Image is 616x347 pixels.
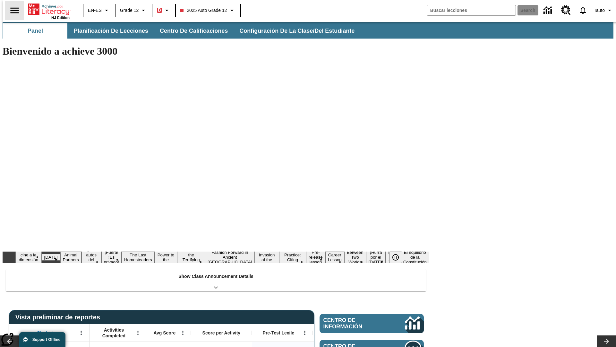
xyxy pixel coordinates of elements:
[234,23,360,39] button: Configuración de la clase/del estudiante
[594,7,605,14] span: Tauto
[154,4,173,16] button: Boost El color de la clase es rojo. Cambiar el color de la clase.
[263,330,295,336] span: Pre-Test Lexile
[117,4,150,16] button: Grado: Grade 12, Elige un grado
[344,249,366,265] button: Slide 14 Between Two Worlds
[15,247,42,268] button: Slide 1 Llevar el cine a la dimensión X
[19,332,65,347] button: Support Offline
[101,249,122,265] button: Slide 5 ¡Fuera! ¡Es privado!
[32,337,60,342] span: Support Offline
[76,328,86,338] button: Abrir menú
[178,273,253,280] p: Show Class Announcement Details
[255,247,279,268] button: Slide 10 The Invasion of the Free CD
[177,247,205,268] button: Slide 8 Attack of the Terrifying Tomatoes
[205,249,255,265] button: Slide 9 Fashion Forward in Ancient Rome
[158,6,161,14] span: B
[320,314,424,333] a: Centro de información
[81,247,101,268] button: Slide 4 ¿Los autos del futuro?
[3,22,613,39] div: Subbarra de navegación
[28,2,70,20] div: Portada
[93,327,135,339] span: Activities Completed
[591,4,616,16] button: Perfil/Configuración
[6,269,426,291] div: Show Class Announcement Details
[28,3,70,16] a: Portada
[3,45,429,57] h1: Bienvenido a achieve 3000
[69,23,153,39] button: Planificación de lecciones
[155,247,177,268] button: Slide 7 Solar Power to the People
[279,247,306,268] button: Slide 11 Mixed Practice: Citing Evidence
[427,5,516,15] input: search field
[3,23,360,39] div: Subbarra de navegación
[540,2,557,19] a: Centro de información
[325,252,344,263] button: Slide 13 Career Lesson
[178,328,188,338] button: Abrir menú
[5,1,24,20] button: Abrir el menú lateral
[389,252,408,263] div: Pausar
[323,317,383,330] span: Centro de información
[300,328,310,338] button: Abrir menú
[386,249,400,265] button: Slide 16 Point of View
[85,4,113,16] button: Language: EN-ES, Selecciona un idioma
[3,23,67,39] button: Panel
[88,7,102,14] span: EN-ES
[37,330,54,336] span: Student
[178,4,238,16] button: Class: 2025 Auto Grade 12, Selecciona una clase
[122,252,155,263] button: Slide 6 The Last Homesteaders
[306,249,325,265] button: Slide 12 Pre-release lesson
[575,2,591,19] a: Notificaciones
[51,16,70,20] span: NJ Edition
[202,330,241,336] span: Score per Activity
[133,328,143,338] button: Abrir menú
[42,254,60,261] button: Slide 2 Día del Trabajo
[120,7,139,14] span: Grade 12
[60,252,81,263] button: Slide 3 Animal Partners
[557,2,575,19] a: Centro de recursos, Se abrirá en una pestaña nueva.
[389,252,402,263] button: Pausar
[597,335,616,347] button: Carrusel de lecciones, seguir
[180,7,227,14] span: 2025 Auto Grade 12
[153,330,175,336] span: Avg Score
[401,249,429,265] button: Slide 17 El equilibrio de la Constitución
[155,23,233,39] button: Centro de calificaciones
[366,249,386,265] button: Slide 15 ¡Hurra por el Día de la Constitución!
[15,314,103,321] span: Vista preliminar de reportes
